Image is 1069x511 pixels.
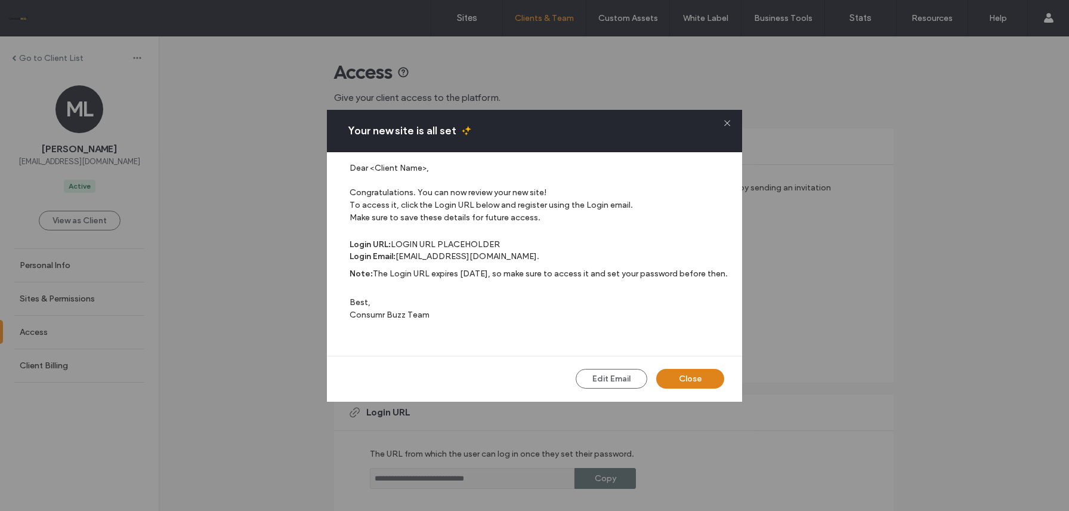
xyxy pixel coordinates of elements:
label: Congratulations. You can now review your new site! To access it, click the Login URL below and re... [350,186,730,224]
button: Edit Email [576,369,647,389]
label: Note: [350,269,373,279]
span: Help [27,8,52,19]
label: [EMAIL_ADDRESS][DOMAIN_NAME]. [396,251,539,261]
label: Dear <Client Name>, [350,163,730,173]
button: Close [656,369,724,389]
label: LOGIN URL PLACEHOLDER [391,239,500,250]
label: Your new site is all set [348,124,456,137]
label: Login URL: [350,239,391,250]
label: Best, Consumr Buzz Team [350,279,730,337]
label: The Login URL expires [DATE], so make sure to access it and set your password before then. [373,269,728,279]
label: Login Email: [350,251,396,261]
